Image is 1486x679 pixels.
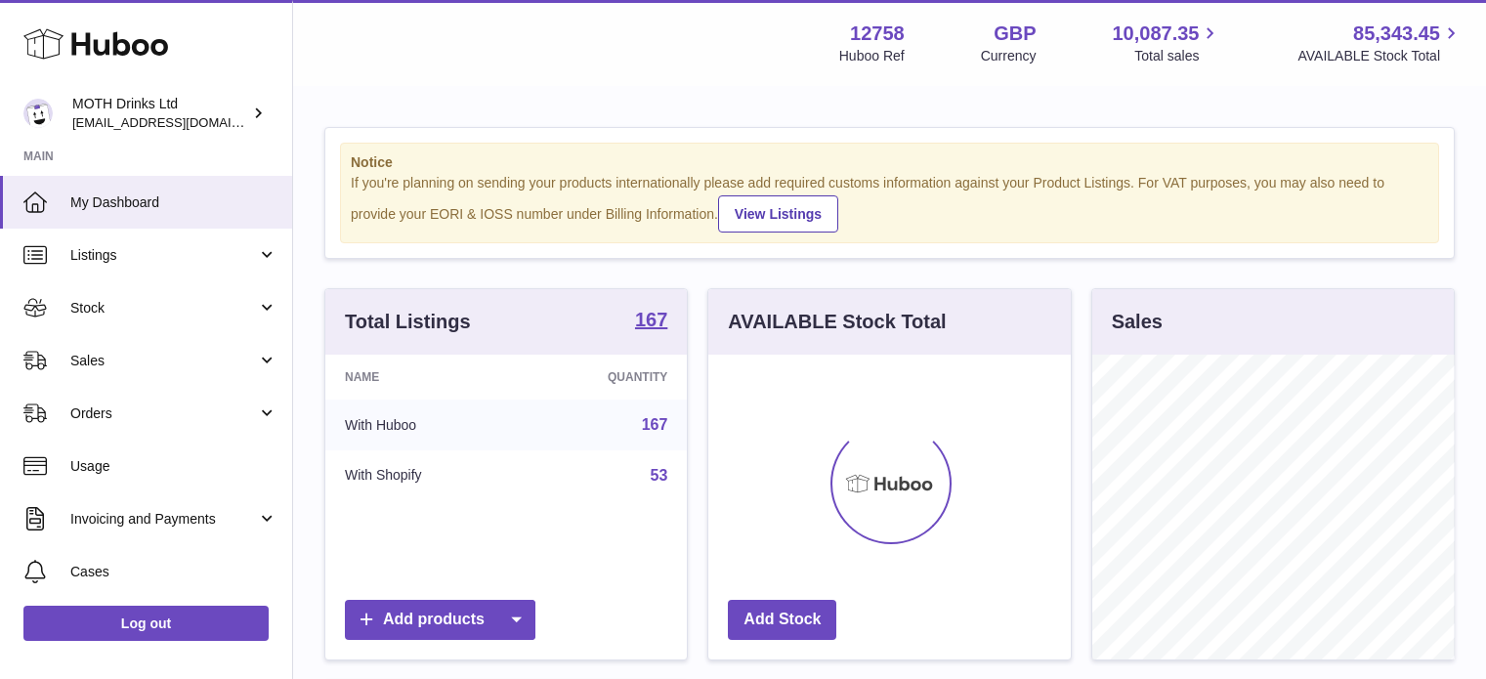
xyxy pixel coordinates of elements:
span: My Dashboard [70,193,277,212]
a: 167 [635,310,667,333]
h3: AVAILABLE Stock Total [728,309,946,335]
strong: 167 [635,310,667,329]
a: View Listings [718,195,838,233]
span: 85,343.45 [1353,21,1440,47]
a: 53 [651,467,668,484]
span: Invoicing and Payments [70,510,257,529]
a: Add Stock [728,600,836,640]
a: 10,087.35 Total sales [1112,21,1221,65]
span: AVAILABLE Stock Total [1297,47,1463,65]
span: Cases [70,563,277,581]
a: 85,343.45 AVAILABLE Stock Total [1297,21,1463,65]
span: [EMAIL_ADDRESS][DOMAIN_NAME] [72,114,287,130]
div: Currency [981,47,1037,65]
th: Name [325,355,521,400]
h3: Total Listings [345,309,471,335]
strong: GBP [994,21,1036,47]
td: With Shopify [325,450,521,501]
span: Usage [70,457,277,476]
th: Quantity [521,355,688,400]
strong: Notice [351,153,1428,172]
span: Stock [70,299,257,318]
h3: Sales [1112,309,1163,335]
div: Huboo Ref [839,47,905,65]
div: If you're planning on sending your products internationally please add required customs informati... [351,174,1428,233]
span: Total sales [1134,47,1221,65]
img: orders@mothdrinks.com [23,99,53,128]
a: Log out [23,606,269,641]
a: Add products [345,600,535,640]
td: With Huboo [325,400,521,450]
span: Orders [70,404,257,423]
a: 167 [642,416,668,433]
strong: 12758 [850,21,905,47]
span: Listings [70,246,257,265]
span: Sales [70,352,257,370]
span: 10,087.35 [1112,21,1199,47]
div: MOTH Drinks Ltd [72,95,248,132]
